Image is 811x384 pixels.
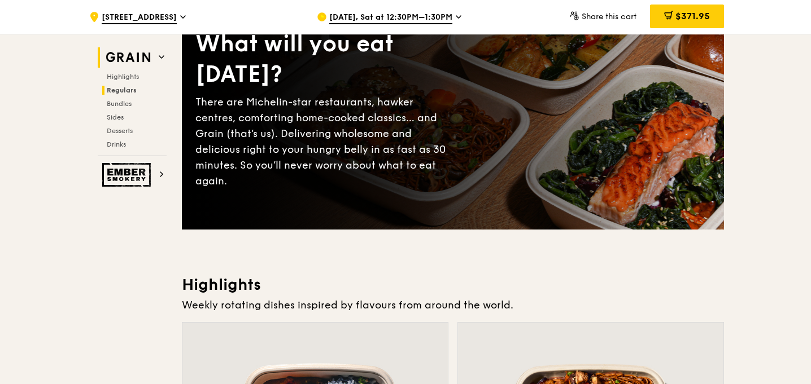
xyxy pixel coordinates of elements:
[675,11,710,21] span: $371.95
[107,127,133,135] span: Desserts
[195,94,453,189] div: There are Michelin-star restaurants, hawker centres, comforting home-cooked classics… and Grain (...
[107,86,137,94] span: Regulars
[182,297,724,313] div: Weekly rotating dishes inspired by flavours from around the world.
[102,47,154,68] img: Grain web logo
[195,29,453,90] div: What will you eat [DATE]?
[107,140,126,148] span: Drinks
[182,275,724,295] h3: Highlights
[107,73,139,81] span: Highlights
[102,163,154,187] img: Ember Smokery web logo
[329,12,452,24] span: [DATE], Sat at 12:30PM–1:30PM
[107,100,132,108] span: Bundles
[582,12,636,21] span: Share this cart
[107,113,124,121] span: Sides
[102,12,177,24] span: [STREET_ADDRESS]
